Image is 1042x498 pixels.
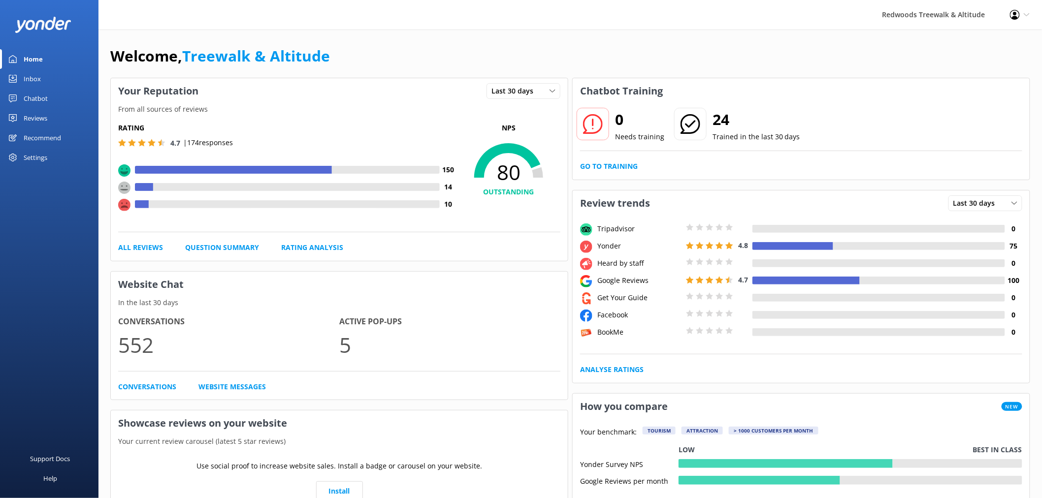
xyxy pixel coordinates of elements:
[595,292,684,303] div: Get Your Guide
[24,49,43,69] div: Home
[196,461,482,471] p: Use social proof to increase website sales. Install a badge or carousel on your website.
[573,394,675,419] h3: How you compare
[595,310,684,320] div: Facebook
[1005,223,1022,234] h4: 0
[682,427,723,435] div: Attraction
[185,242,259,253] a: Question Summary
[339,328,560,361] p: 5
[24,108,47,128] div: Reviews
[580,459,679,468] div: Yonder Survey NPS
[491,86,539,96] span: Last 30 days
[1005,241,1022,251] h4: 75
[111,297,568,308] p: In the last 30 days
[580,161,638,172] a: Go to Training
[1005,327,1022,338] h4: 0
[679,444,695,455] p: Low
[580,476,679,485] div: Google Reviews per month
[118,381,176,392] a: Conversations
[24,128,61,148] div: Recommend
[118,315,339,328] h4: Conversations
[110,44,330,68] h1: Welcome,
[595,327,684,338] div: BookMe
[43,468,57,488] div: Help
[1005,310,1022,320] h4: 0
[24,148,47,167] div: Settings
[1005,275,1022,286] h4: 100
[595,241,684,251] div: Yonder
[457,123,560,133] p: NPS
[440,182,457,192] h4: 14
[111,272,568,297] h3: Website Chat
[24,69,41,89] div: Inbox
[643,427,676,435] div: Tourism
[111,78,206,104] h3: Your Reputation
[615,131,664,142] p: Needs training
[339,315,560,328] h4: Active Pop-ups
[1005,292,1022,303] h4: 0
[738,275,748,284] span: 4.7
[615,108,664,131] h2: 0
[15,17,71,33] img: yonder-white-logo.png
[595,223,684,234] div: Tripadvisor
[573,190,657,216] h3: Review trends
[31,449,70,468] div: Support Docs
[580,427,637,438] p: Your benchmark:
[729,427,818,435] div: > 1000 customers per month
[118,242,163,253] a: All Reviews
[457,187,560,197] h4: OUTSTANDING
[713,131,800,142] p: Trained in the last 30 days
[595,258,684,269] div: Heard by staff
[183,137,233,148] p: | 174 responses
[170,138,180,148] span: 4.7
[24,89,48,108] div: Chatbot
[118,328,339,361] p: 552
[1002,402,1022,411] span: New
[281,242,343,253] a: Rating Analysis
[111,410,568,436] h3: Showcase reviews on your website
[580,364,644,375] a: Analyse Ratings
[595,275,684,286] div: Google Reviews
[738,241,748,250] span: 4.8
[953,198,1001,209] span: Last 30 days
[457,160,560,185] span: 80
[111,436,568,447] p: Your current review carousel (latest 5 star reviews)
[440,164,457,175] h4: 150
[111,104,568,115] p: From all sources of reviews
[713,108,800,131] h2: 24
[118,123,457,133] h5: Rating
[182,46,330,66] a: Treewalk & Altitude
[1005,258,1022,269] h4: 0
[440,199,457,210] h4: 10
[973,444,1022,455] p: Best in class
[573,78,670,104] h3: Chatbot Training
[198,381,266,392] a: Website Messages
